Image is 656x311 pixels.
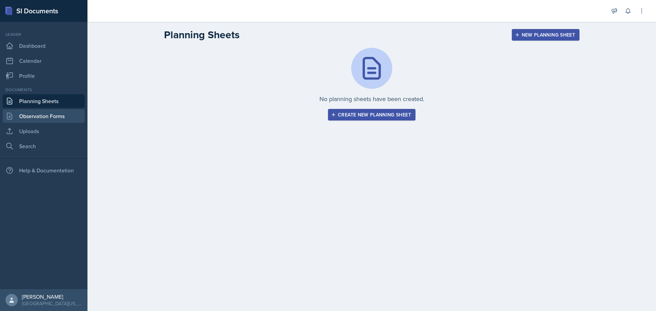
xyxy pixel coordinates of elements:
[164,29,240,41] h2: Planning Sheets
[3,139,85,153] a: Search
[3,109,85,123] a: Observation Forms
[3,69,85,83] a: Profile
[22,293,82,300] div: [PERSON_NAME]
[3,54,85,68] a: Calendar
[22,300,82,307] div: [GEOGRAPHIC_DATA][US_STATE] in [GEOGRAPHIC_DATA]
[512,29,579,41] button: New Planning Sheet
[516,32,575,38] div: New Planning Sheet
[3,39,85,53] a: Dashboard
[319,94,424,103] p: No planning sheets have been created.
[3,31,85,38] div: Leader
[332,112,411,117] div: Create new planning sheet
[328,109,415,121] button: Create new planning sheet
[3,164,85,177] div: Help & Documentation
[3,124,85,138] a: Uploads
[3,87,85,93] div: Documents
[3,94,85,108] a: Planning Sheets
